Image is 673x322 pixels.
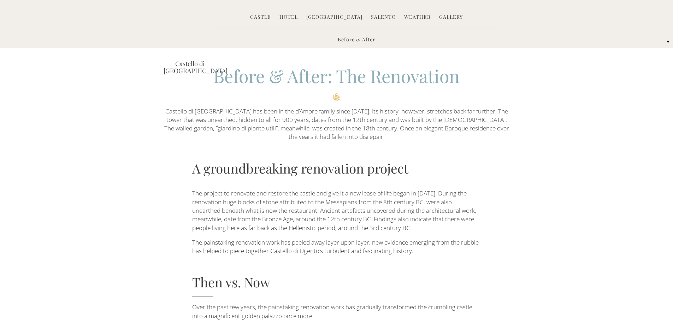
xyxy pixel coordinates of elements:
[192,273,481,297] h4: Then vs. Now
[192,303,481,320] p: Over the past few years, the painstaking renovation work has gradually transformed the crumbling ...
[250,13,271,22] a: Castle
[404,13,431,22] a: Weather
[164,107,510,141] p: Castello di [GEOGRAPHIC_DATA] has been in the d’Amore family since [DATE]. Its history, however, ...
[164,64,510,101] h2: Before & After: The Renovation
[560,260,666,313] img: svg%3E
[306,13,362,22] a: [GEOGRAPHIC_DATA]
[192,189,481,232] p: The project to renovate and restore the castle and give it a new lease of life began in [DATE]. D...
[279,13,298,22] a: Hotel
[338,36,375,44] a: Before & After
[439,13,463,22] a: Gallery
[176,3,204,56] img: Castello di Ugento
[371,13,396,22] a: Salento
[192,238,481,256] p: The painstaking renovation work has peeled away layer upon layer, new evidence emerging from the ...
[192,159,481,183] h4: A groundbreaking renovation project
[164,60,217,74] a: Castello di [GEOGRAPHIC_DATA]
